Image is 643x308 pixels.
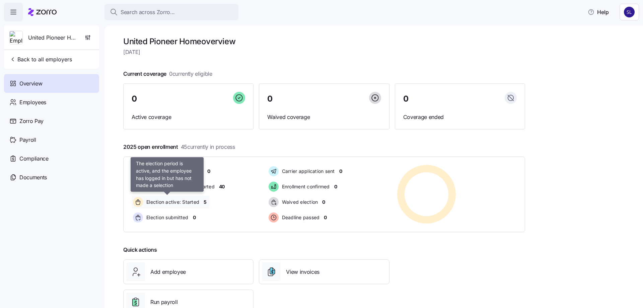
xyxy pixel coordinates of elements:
[150,298,177,306] span: Run payroll
[267,95,273,103] span: 0
[144,168,203,175] span: Pending election window
[144,183,215,190] span: Election active: Hasn't started
[123,143,235,151] span: 2025 open enrollment
[28,34,76,42] span: United Pioneer Home
[286,268,319,276] span: View invoices
[339,168,342,175] span: 0
[4,93,99,112] a: Employees
[121,8,175,16] span: Search across Zorro...
[280,199,318,205] span: Waived election
[123,36,525,47] h1: United Pioneer Home overview
[19,136,36,144] span: Payroll
[150,268,186,276] span: Add employee
[322,199,325,205] span: 0
[334,183,337,190] span: 0
[624,7,635,17] img: 9541d6806b9e2684641ca7bfe3afc45a
[204,199,207,205] span: 5
[181,143,235,151] span: 45 currently in process
[19,79,42,88] span: Overview
[9,55,72,63] span: Back to all employers
[588,8,609,16] span: Help
[7,53,75,66] button: Back to all employers
[219,183,225,190] span: 40
[403,113,517,121] span: Coverage ended
[4,112,99,130] a: Zorro Pay
[207,168,210,175] span: 0
[123,70,212,78] span: Current coverage
[280,168,335,175] span: Carrier application sent
[19,117,44,125] span: Zorro Pay
[144,199,199,205] span: Election active: Started
[169,70,212,78] span: 0 currently eligible
[104,4,238,20] button: Search across Zorro...
[132,113,245,121] span: Active coverage
[4,149,99,168] a: Compliance
[123,246,157,254] span: Quick actions
[280,183,330,190] span: Enrollment confirmed
[324,214,327,221] span: 0
[132,95,137,103] span: 0
[4,130,99,149] a: Payroll
[144,214,189,221] span: Election submitted
[267,113,381,121] span: Waived coverage
[280,214,320,221] span: Deadline passed
[19,98,46,107] span: Employees
[19,173,47,182] span: Documents
[19,155,49,163] span: Compliance
[123,48,525,56] span: [DATE]
[403,95,409,103] span: 0
[193,214,196,221] span: 0
[4,74,99,93] a: Overview
[582,5,614,19] button: Help
[10,31,22,45] img: Employer logo
[4,168,99,187] a: Documents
